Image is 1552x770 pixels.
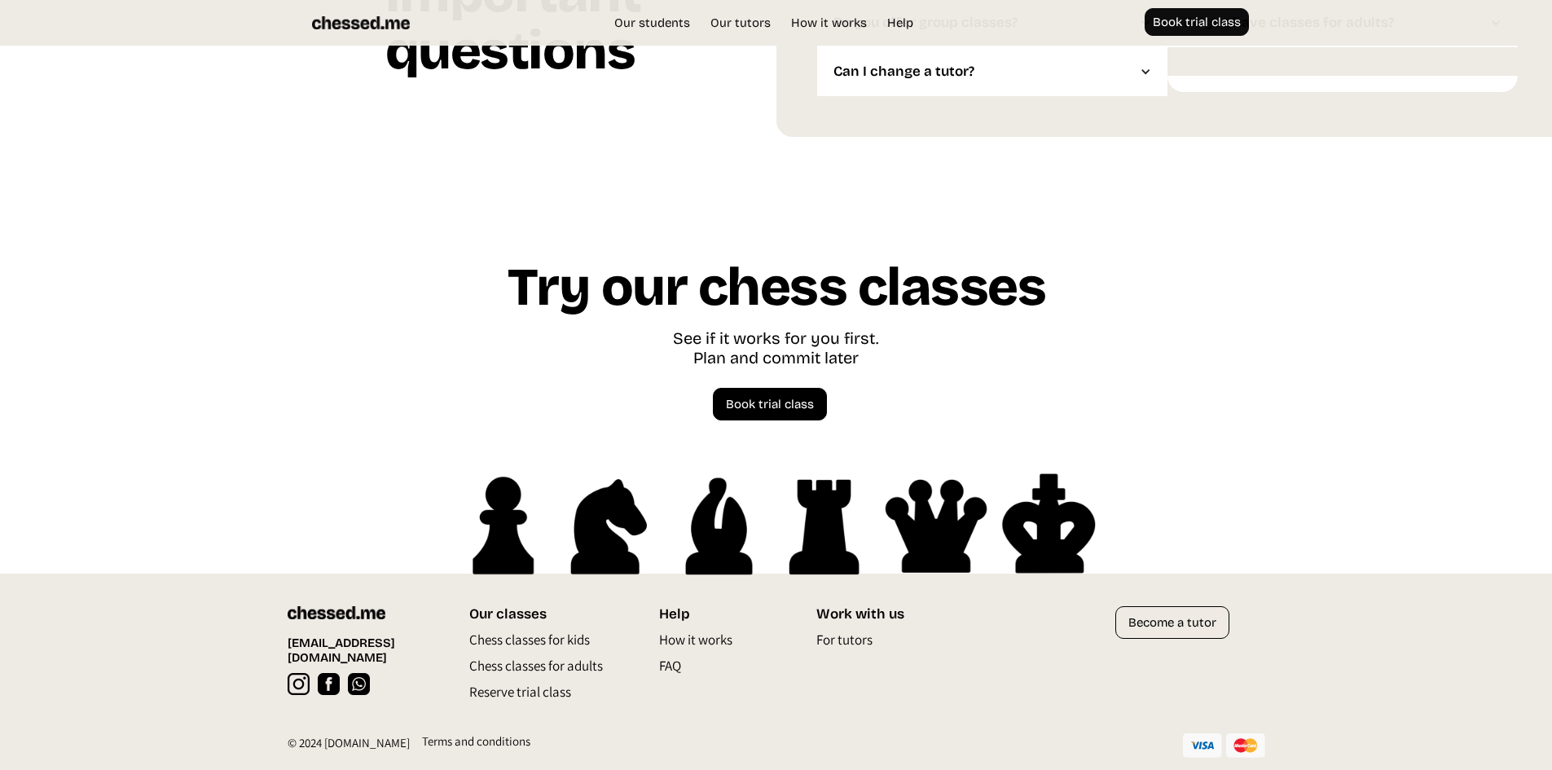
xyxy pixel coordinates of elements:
a: Help [879,15,921,31]
div: Our classes [469,606,610,623]
a: Chess classes for adults [469,657,603,683]
div: See if it works for you first. Plan and commit later [673,328,879,372]
a: For tutors [816,631,873,657]
div: Help [659,606,776,623]
a: Reserve trial class [469,683,571,709]
a: How it works [659,631,732,657]
a: Chess classes for kids [469,631,590,657]
a: Become a tutor [1115,606,1229,639]
a: Terms and conditions [410,733,530,762]
div: Work with us [816,606,941,623]
a: [EMAIL_ADDRESS][DOMAIN_NAME] [288,636,437,665]
h1: Try our chess classes [507,259,1046,328]
a: FAQ [659,657,681,683]
div: © 2024 [DOMAIN_NAME] [288,735,410,759]
a: Book trial class [1145,8,1249,36]
div: Can I change a tutor? [833,64,1135,80]
a: Our students [606,15,698,31]
a: How it works [783,15,875,31]
a: Book trial class [713,388,827,420]
div: Can I change a tutor? [817,47,1167,96]
div: Terms and conditions [422,733,530,758]
a: Our tutors [702,15,779,31]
